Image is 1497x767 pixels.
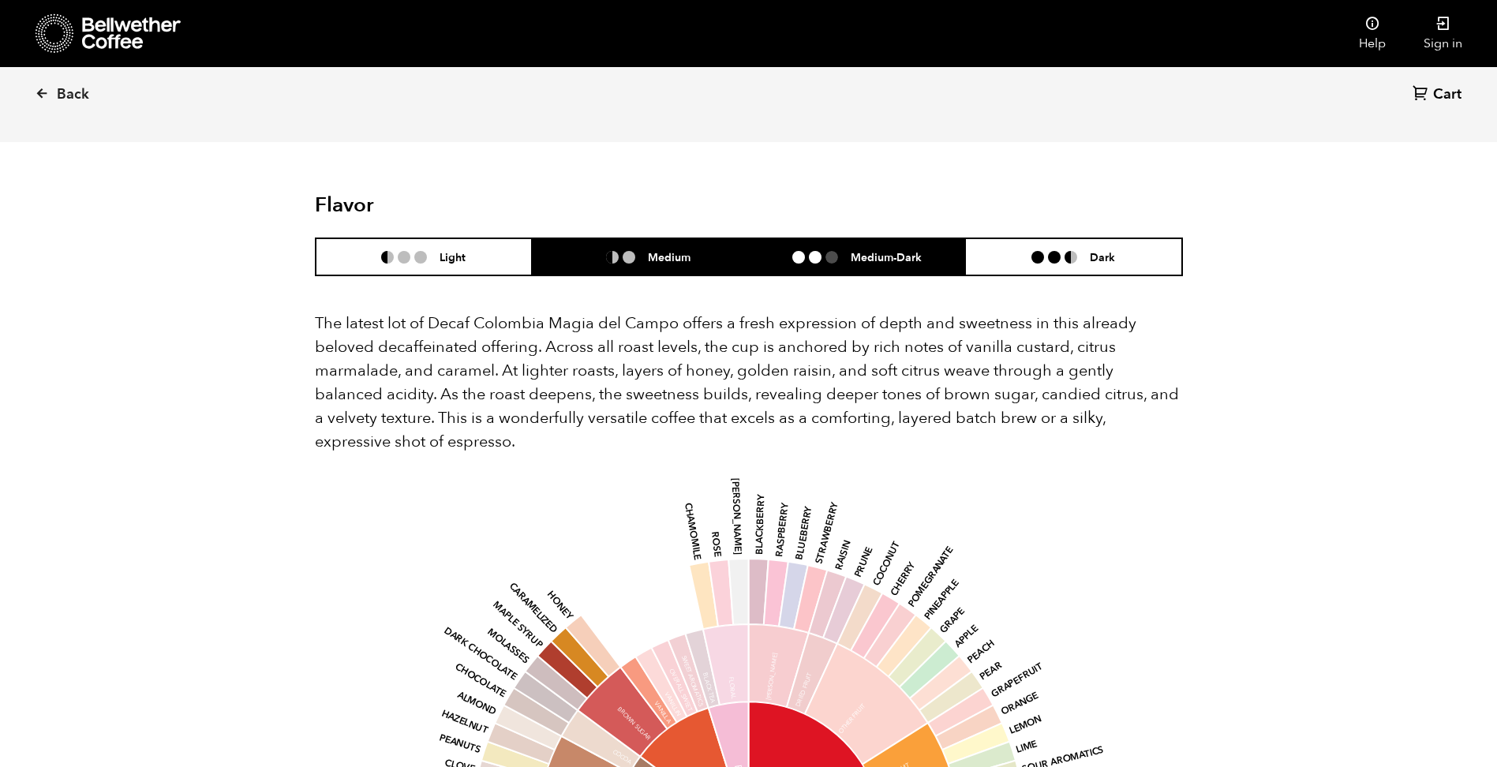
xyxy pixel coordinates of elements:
[648,250,690,264] h6: Medium
[315,312,1183,454] p: The latest lot of Decaf Colombia Magia del Campo offers a fresh expression of depth and sweetness...
[315,193,604,218] h2: Flavor
[440,250,466,264] h6: Light
[1090,250,1115,264] h6: Dark
[851,250,922,264] h6: Medium-Dark
[1433,85,1461,104] span: Cart
[1413,84,1465,106] a: Cart
[57,85,89,104] span: Back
